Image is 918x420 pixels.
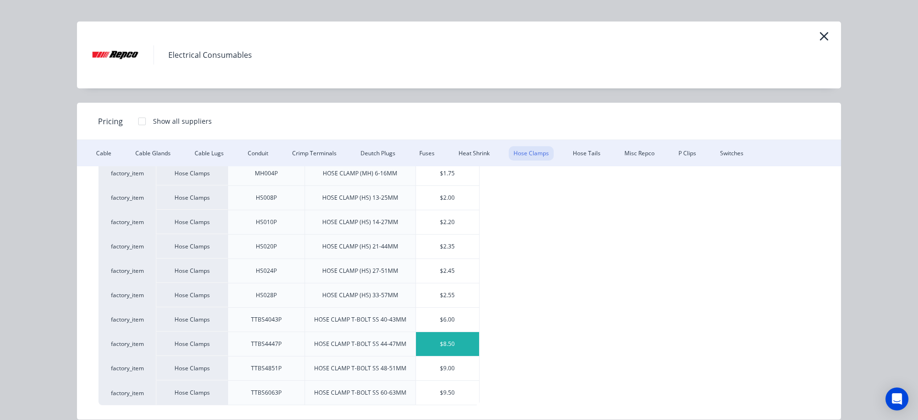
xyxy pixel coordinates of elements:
div: Hose Clamps [156,283,228,307]
div: HOSE CLAMP T-BOLT SS 44-47MM [314,340,406,348]
div: HS028P [256,291,277,300]
div: $2.00 [416,186,480,210]
div: factory_item [98,356,156,380]
div: HOSE CLAMP T-BOLT SS 60-63MM [314,388,406,397]
div: Switches [715,146,748,161]
div: Hose Clamps [156,161,228,185]
div: factory_item [98,380,156,405]
div: HS024P [256,267,277,275]
div: Fuses [415,146,439,161]
div: HOSE CLAMP T-BOLT SS 40-43MM [314,315,406,324]
div: Hose Clamps [156,356,228,380]
img: Electrical Consumables [91,31,139,79]
div: Hose Tails [568,146,605,161]
div: factory_item [98,234,156,258]
div: HOSE CLAMP (MH) 6-16MM [323,169,397,178]
div: TTBS6063P [251,388,282,397]
div: Show all suppliers [153,116,212,126]
div: factory_item [98,161,156,185]
div: $2.20 [416,210,480,234]
div: factory_item [98,283,156,307]
div: factory_item [98,185,156,210]
div: HOSE CLAMP (HS) 14-27MM [322,218,398,226]
div: Hose Clamps [156,185,228,210]
div: Crimp Terminals [287,146,341,161]
div: HOSE CLAMP (HS) 21-44MM [322,242,398,251]
div: HS008P [256,194,277,202]
div: $9.50 [416,381,480,405]
div: Cable [91,146,116,161]
div: TTBS4851P [251,364,282,373]
div: Deutch Plugs [356,146,400,161]
div: $9.00 [416,356,480,380]
div: Conduit [243,146,273,161]
div: TTBS4447P [251,340,282,348]
div: Heat Shrink [454,146,494,161]
div: Hose Clamps [156,210,228,234]
div: TTBS4043P [251,315,282,324]
div: Hose Clamps [156,332,228,356]
div: HOSE CLAMP (HS) 13-25MM [322,194,398,202]
div: $2.55 [416,283,480,307]
div: $2.45 [416,259,480,283]
div: Hose Clamps [156,380,228,405]
div: HOSE CLAMP (HS) 33-57MM [322,291,398,300]
div: HOSE CLAMP T-BOLT SS 48-51MM [314,364,406,373]
div: Hose Clamps [156,234,228,258]
div: factory_item [98,258,156,283]
div: MH004P [255,169,278,178]
div: HS020P [256,242,277,251]
div: $6.00 [416,308,480,332]
div: Misc Repco [620,146,659,161]
div: Cable Glands [131,146,175,161]
div: P Clips [674,146,701,161]
div: Hose Clamps [156,258,228,283]
div: Hose Clamps [156,307,228,332]
div: $2.35 [416,235,480,258]
div: Open Intercom Messenger [885,388,908,410]
div: Cable Lugs [190,146,229,161]
div: HS010P [256,218,277,226]
div: Hose Clamps [509,146,554,161]
div: $8.50 [416,332,480,356]
div: Electrical Consumables [168,49,252,61]
span: Pricing [98,116,123,127]
div: factory_item [98,307,156,332]
div: factory_item [98,210,156,234]
div: HOSE CLAMP (HS) 27-51MM [322,267,398,275]
div: $1.75 [416,162,480,185]
div: factory_item [98,332,156,356]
